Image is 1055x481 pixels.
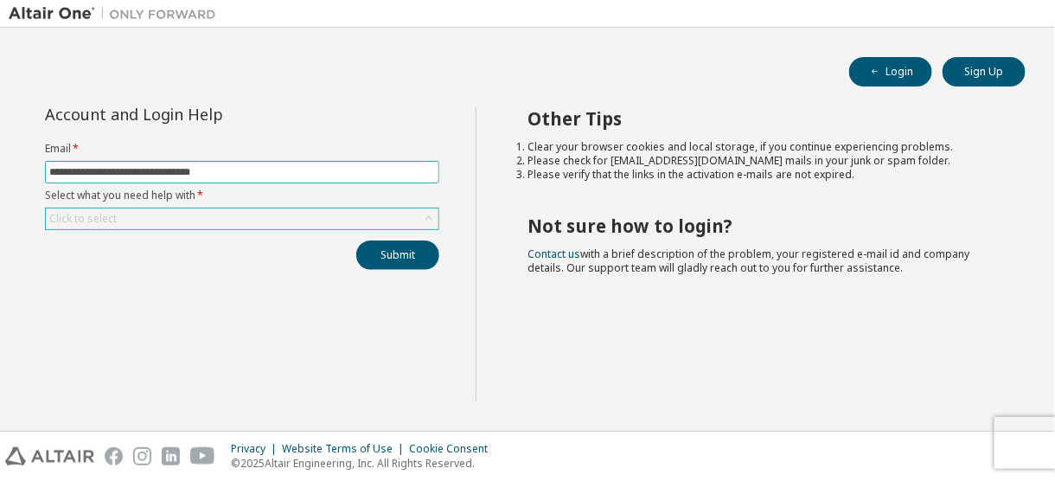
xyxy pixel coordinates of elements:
[133,447,151,465] img: instagram.svg
[528,140,995,154] li: Clear your browser cookies and local storage, if you continue experiencing problems.
[45,107,361,121] div: Account and Login Help
[231,456,498,471] p: © 2025 Altair Engineering, Inc. All Rights Reserved.
[5,447,94,465] img: altair_logo.svg
[282,442,409,456] div: Website Terms of Use
[162,447,180,465] img: linkedin.svg
[943,57,1026,87] button: Sign Up
[528,247,581,261] a: Contact us
[190,447,215,465] img: youtube.svg
[49,212,117,226] div: Click to select
[528,154,995,168] li: Please check for [EMAIL_ADDRESS][DOMAIN_NAME] mails in your junk or spam folder.
[231,442,282,456] div: Privacy
[9,5,225,22] img: Altair One
[105,447,123,465] img: facebook.svg
[528,168,995,182] li: Please verify that the links in the activation e-mails are not expired.
[528,215,995,237] h2: Not sure how to login?
[849,57,932,87] button: Login
[45,189,439,202] label: Select what you need help with
[528,247,970,275] span: with a brief description of the problem, your registered e-mail id and company details. Our suppo...
[356,240,439,270] button: Submit
[45,142,439,156] label: Email
[528,107,995,130] h2: Other Tips
[409,442,498,456] div: Cookie Consent
[46,208,438,229] div: Click to select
